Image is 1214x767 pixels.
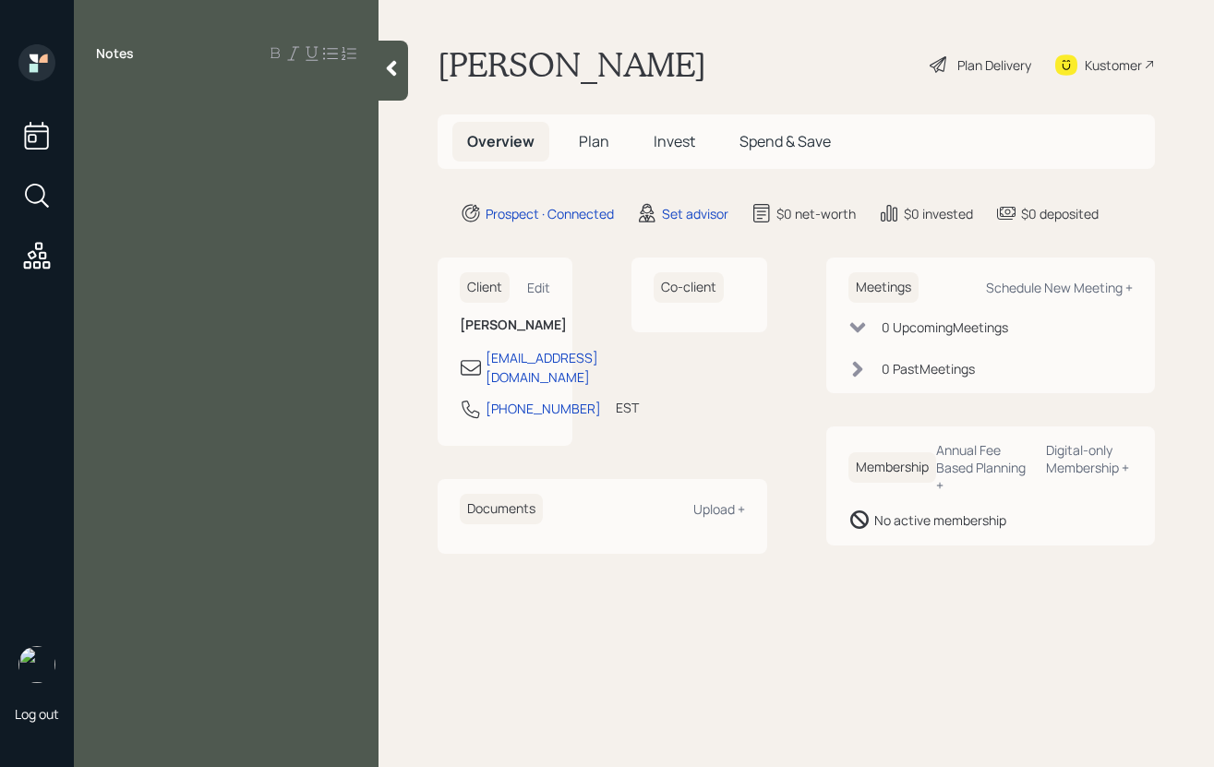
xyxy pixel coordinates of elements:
span: Plan [579,131,609,151]
div: Kustomer [1085,55,1142,75]
div: Prospect · Connected [486,204,614,223]
h6: Documents [460,494,543,524]
div: [EMAIL_ADDRESS][DOMAIN_NAME] [486,348,598,387]
span: Overview [467,131,535,151]
label: Notes [96,44,134,63]
div: Schedule New Meeting + [986,279,1133,296]
h6: Meetings [848,272,919,303]
div: No active membership [874,510,1006,530]
div: $0 deposited [1021,204,1099,223]
span: Invest [654,131,695,151]
h6: Client [460,272,510,303]
div: [PHONE_NUMBER] [486,399,601,418]
div: Log out [15,705,59,723]
div: $0 invested [904,204,973,223]
div: Edit [527,279,550,296]
div: Annual Fee Based Planning + [936,441,1031,494]
div: 0 Past Meeting s [882,359,975,378]
div: $0 net-worth [776,204,856,223]
h1: [PERSON_NAME] [438,44,706,85]
div: EST [616,398,639,417]
div: 0 Upcoming Meeting s [882,318,1008,337]
h6: [PERSON_NAME] [460,318,550,333]
div: Plan Delivery [957,55,1031,75]
div: Digital-only Membership + [1046,441,1133,476]
img: aleksandra-headshot.png [18,646,55,683]
span: Spend & Save [739,131,831,151]
h6: Co-client [654,272,724,303]
div: Set advisor [662,204,728,223]
div: Upload + [693,500,745,518]
h6: Membership [848,452,936,483]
